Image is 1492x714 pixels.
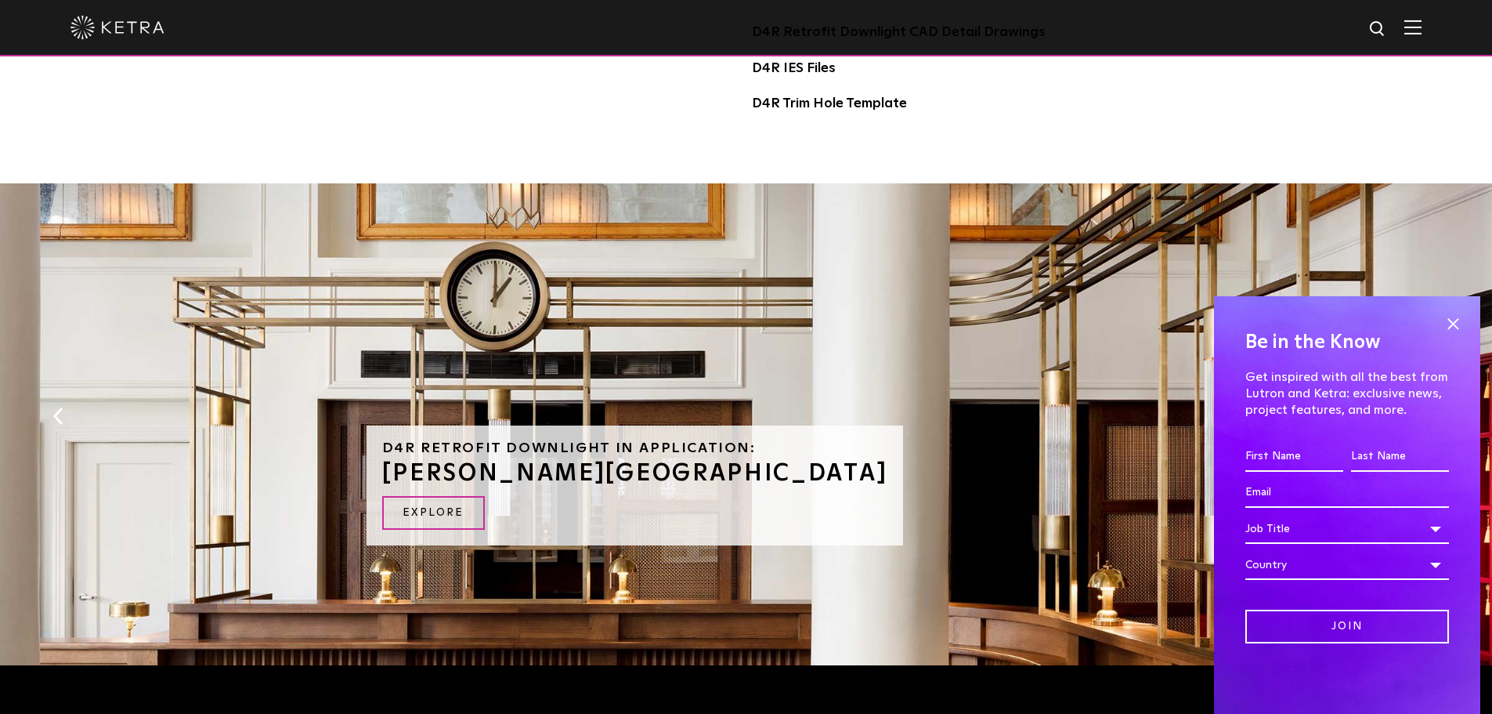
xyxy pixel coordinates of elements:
h6: D4R Retrofit Downlight in Application: [382,441,888,455]
input: Join [1245,610,1449,643]
p: Get inspired with all the best from Lutron and Ketra: exclusive news, project features, and more. [1245,369,1449,418]
img: Hamburger%20Nav.svg [1404,20,1422,34]
h3: [PERSON_NAME][GEOGRAPHIC_DATA] [382,462,888,485]
div: Job Title [1245,514,1449,544]
input: Last Name [1351,442,1449,472]
input: First Name [1245,442,1343,472]
div: Country [1245,550,1449,580]
h4: Be in the Know [1245,328,1449,357]
input: Email [1245,478,1449,508]
button: Previous [50,406,66,426]
a: EXPLORE [382,496,485,530]
img: search icon [1368,20,1388,39]
a: D4R Trim Hole Template [752,97,907,111]
img: ketra-logo-2019-white [70,16,164,39]
a: D4R IES Files [752,62,836,75]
